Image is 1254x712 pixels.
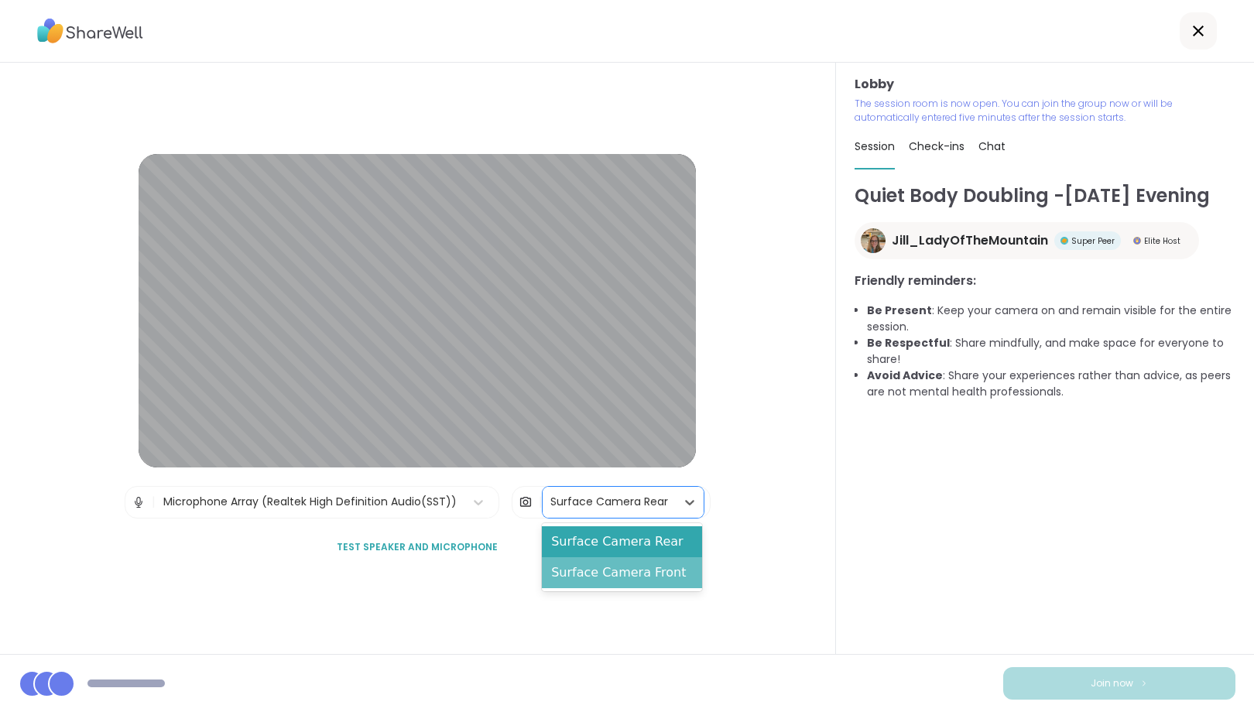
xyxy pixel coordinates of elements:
span: Test speaker and microphone [337,540,498,554]
li: : Share mindfully, and make space for everyone to share! [867,335,1235,368]
span: Super Peer [1071,235,1115,247]
img: ShareWell Logo [37,13,143,49]
span: | [152,487,156,518]
img: Camera [519,487,533,518]
li: : Share your experiences rather than advice, as peers are not mental health professionals. [867,368,1235,400]
a: Jill_LadyOfTheMountainJill_LadyOfTheMountainSuper PeerSuper PeerElite HostElite Host [855,222,1199,259]
div: Microphone Array (Realtek High Definition Audio(SST)) [163,494,457,510]
b: Be Present [867,303,932,318]
div: Surface Camera Rear [550,494,668,510]
span: Elite Host [1144,235,1180,247]
button: Test speaker and microphone [331,531,504,563]
img: Elite Host [1133,237,1141,245]
h1: Quiet Body Doubling -[DATE] Evening [855,182,1235,210]
h3: Lobby [855,75,1235,94]
li: : Keep your camera on and remain visible for the entire session. [867,303,1235,335]
div: Surface Camera Front [542,557,702,588]
b: Avoid Advice [867,368,943,383]
img: Super Peer [1060,237,1068,245]
span: | [539,487,543,518]
span: Jill_LadyOfTheMountain [892,231,1048,250]
span: Session [855,139,895,154]
p: The session room is now open. You can join the group now or will be automatically entered five mi... [855,97,1235,125]
span: Chat [978,139,1006,154]
img: Microphone [132,487,146,518]
button: Join now [1003,667,1235,700]
img: ShareWell Logomark [1139,679,1149,687]
img: Jill_LadyOfTheMountain [861,228,886,253]
span: Check-ins [909,139,964,154]
span: Join now [1091,676,1133,690]
h3: Friendly reminders: [855,272,1235,290]
div: Surface Camera Rear [542,526,702,557]
b: Be Respectful [867,335,950,351]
